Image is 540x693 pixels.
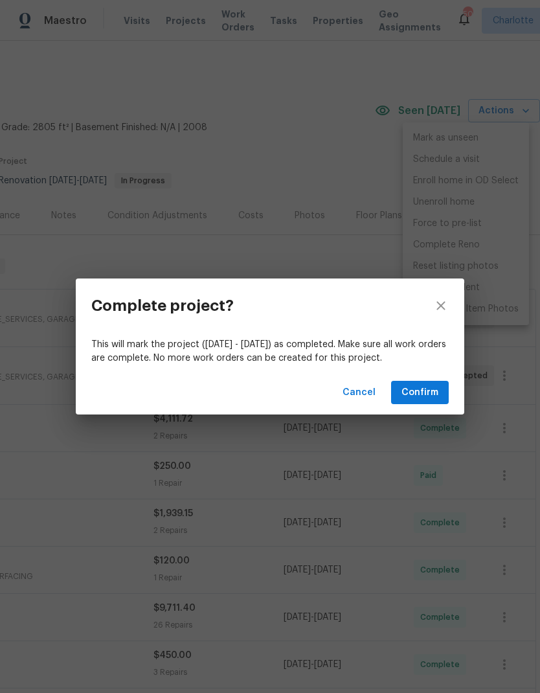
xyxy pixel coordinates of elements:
[91,338,449,365] p: This will mark the project ([DATE] - [DATE]) as completed. Make sure all work orders are complete...
[343,385,376,401] span: Cancel
[91,297,234,315] h3: Complete project?
[391,381,449,405] button: Confirm
[401,385,438,401] span: Confirm
[337,381,381,405] button: Cancel
[418,278,464,333] button: close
